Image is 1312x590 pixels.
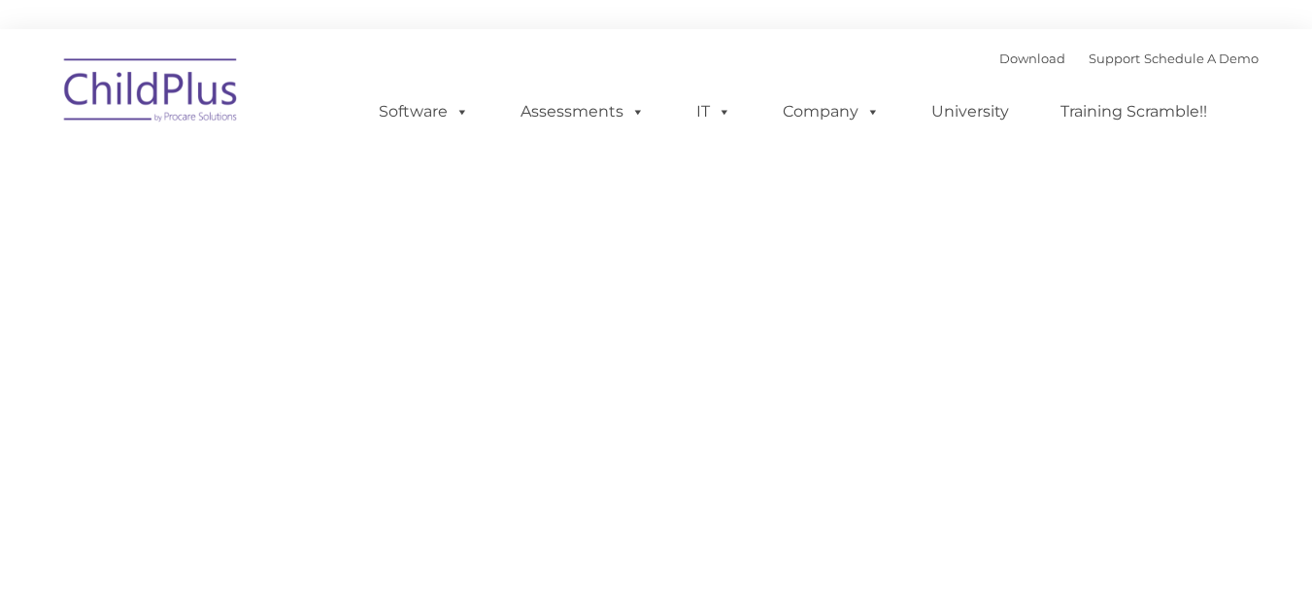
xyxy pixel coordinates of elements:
[912,92,1028,131] a: University
[763,92,899,131] a: Company
[1144,51,1259,66] a: Schedule A Demo
[677,92,751,131] a: IT
[1089,51,1140,66] a: Support
[359,92,488,131] a: Software
[1041,92,1227,131] a: Training Scramble!!
[54,45,249,142] img: ChildPlus by Procare Solutions
[999,51,1065,66] a: Download
[999,51,1259,66] font: |
[501,92,664,131] a: Assessments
